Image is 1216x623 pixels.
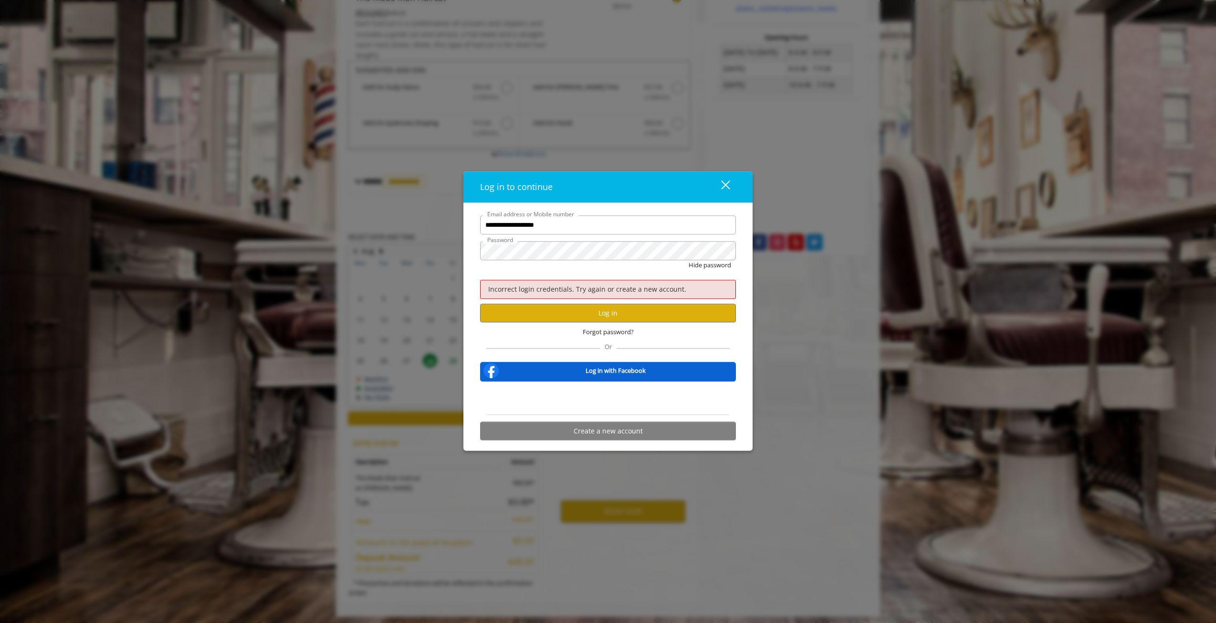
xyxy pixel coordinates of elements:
[480,215,736,234] input: Email address or Mobile number
[482,235,518,244] label: Password
[560,388,657,409] iframe: Sign in with Google Button
[600,342,617,351] span: Or
[488,285,686,294] span: Incorrect login credentials. Try again or create a new account.
[482,210,579,219] label: Email address or Mobile number
[586,366,646,376] b: Log in with Facebook
[480,241,736,260] input: Password
[480,181,553,192] span: Log in to continue
[480,304,736,323] button: Log in
[689,260,731,270] button: Hide password
[480,422,736,440] button: Create a new account
[703,177,736,197] button: close dialog
[583,327,634,338] span: Forgot password?
[710,180,729,194] div: close dialog
[482,361,501,380] img: facebook-logo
